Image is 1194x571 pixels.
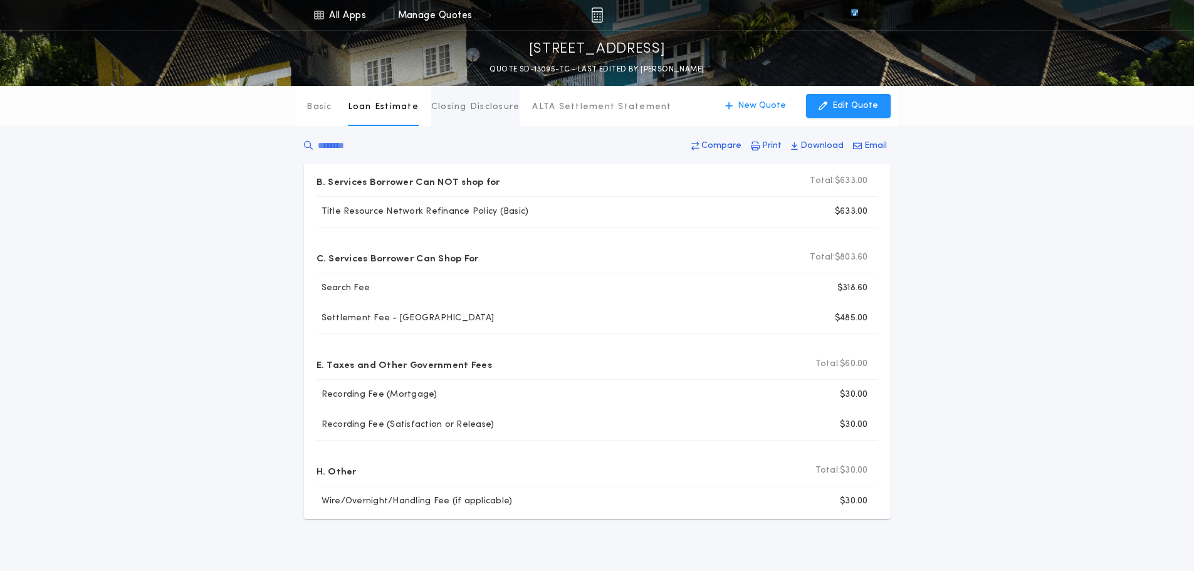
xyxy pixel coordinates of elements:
p: New Quote [738,100,786,112]
button: Edit Quote [806,94,891,118]
p: $633.00 [835,206,868,218]
p: Edit Quote [832,100,878,112]
img: vs-icon [828,9,881,21]
p: $485.00 [835,312,868,325]
p: Email [864,140,887,152]
p: $60.00 [815,358,868,370]
p: Title Resource Network Refinance Policy (Basic) [317,206,529,218]
p: $30.00 [840,389,868,401]
button: Download [787,135,847,157]
b: Total: [810,175,835,187]
button: Compare [688,135,745,157]
p: $318.60 [837,282,868,295]
p: $30.00 [840,495,868,508]
p: Print [762,140,782,152]
p: Compare [701,140,741,152]
p: E. Taxes and Other Government Fees [317,354,492,374]
p: B. Services Borrower Can NOT shop for [317,171,500,191]
p: $30.00 [840,419,868,431]
button: Email [849,135,891,157]
button: Print [747,135,785,157]
p: Search Fee [317,282,370,295]
p: Recording Fee (Satisfaction or Release) [317,419,495,431]
p: Basic [306,101,332,113]
p: [STREET_ADDRESS] [529,39,666,60]
p: $803.60 [810,251,867,264]
p: $633.00 [810,175,867,187]
p: H. Other [317,461,357,481]
img: img [591,8,603,23]
p: Settlement Fee - [GEOGRAPHIC_DATA] [317,312,495,325]
p: QUOTE SD-13095-TC - LAST EDITED BY [PERSON_NAME] [490,63,704,76]
p: Recording Fee (Mortgage) [317,389,437,401]
p: $30.00 [815,464,868,477]
p: ALTA Settlement Statement [532,101,671,113]
p: Closing Disclosure [431,101,520,113]
p: C. Services Borrower Can Shop For [317,248,479,268]
button: New Quote [713,94,799,118]
b: Total: [810,251,835,264]
p: Download [800,140,844,152]
p: Wire/Overnight/Handling Fee (if applicable) [317,495,513,508]
b: Total: [815,464,841,477]
p: Loan Estimate [348,101,419,113]
b: Total: [815,358,841,370]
